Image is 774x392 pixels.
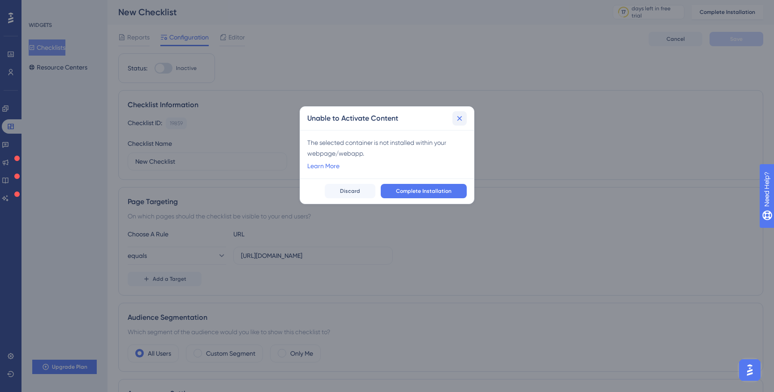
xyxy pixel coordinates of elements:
[307,137,467,159] div: The selected container is not installed within your webpage/webapp.
[307,161,340,171] a: Learn More
[21,2,56,13] span: Need Help?
[736,357,763,383] iframe: UserGuiding AI Assistant Launcher
[340,187,360,195] span: Discard
[396,187,451,195] span: Complete Installation
[307,113,398,124] h2: Unable to Activate Content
